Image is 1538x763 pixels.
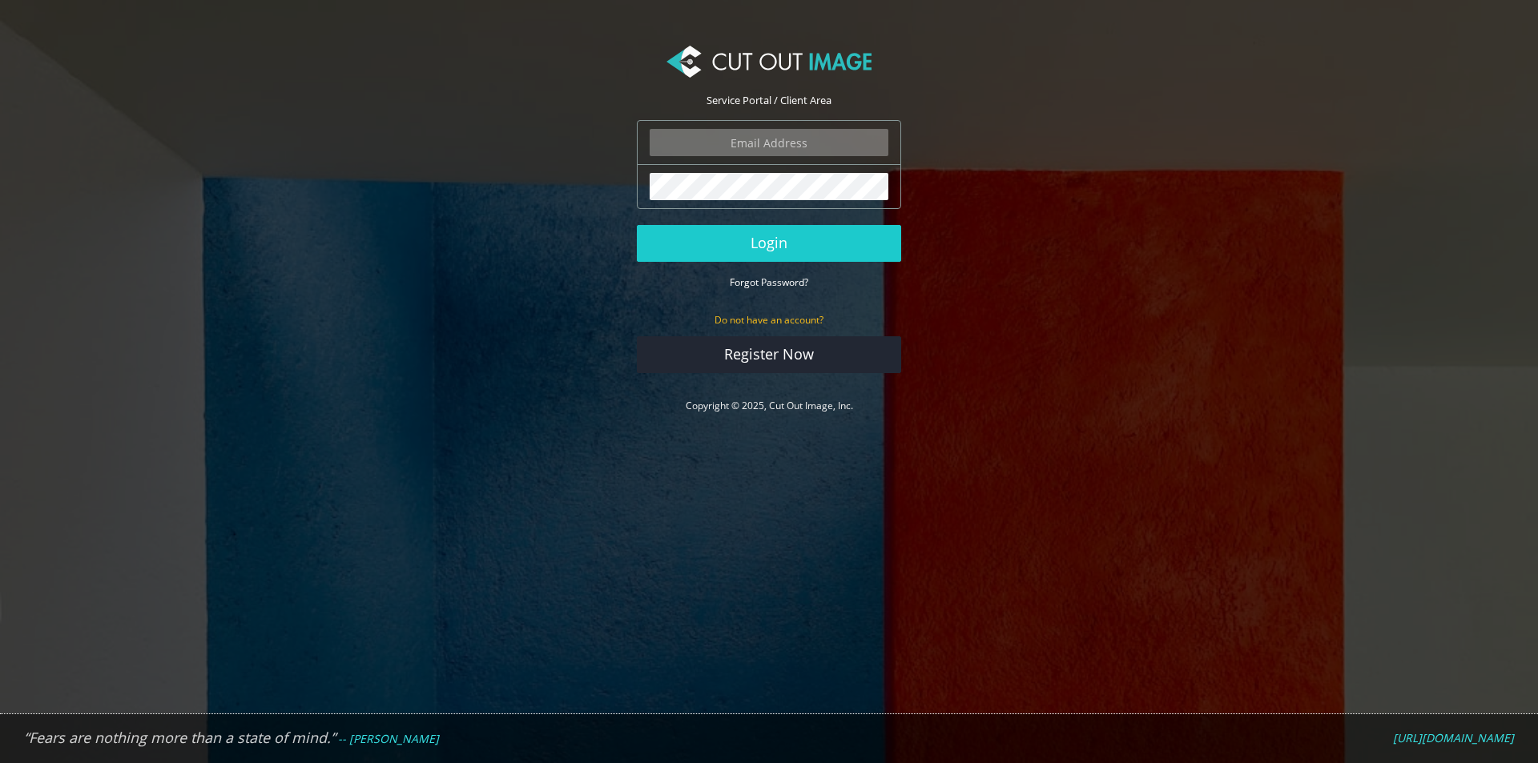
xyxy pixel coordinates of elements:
a: [URL][DOMAIN_NAME] [1393,731,1514,745]
span: Service Portal / Client Area [707,93,831,107]
small: Do not have an account? [715,313,823,327]
button: Login [637,225,901,262]
a: Register Now [637,336,901,373]
em: “Fears are nothing more than a state of mind.” [24,728,336,747]
em: -- [PERSON_NAME] [338,731,439,746]
img: Cut Out Image [666,46,872,78]
a: Copyright © 2025, Cut Out Image, Inc. [686,399,853,412]
em: [URL][DOMAIN_NAME] [1393,730,1514,745]
input: Email Address [650,129,888,156]
a: Forgot Password? [730,275,808,289]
